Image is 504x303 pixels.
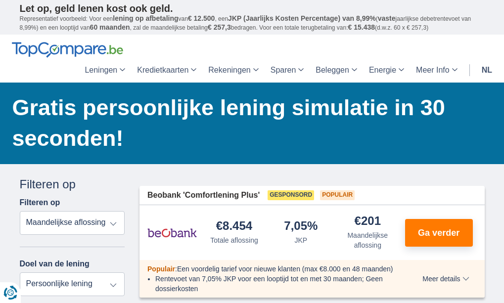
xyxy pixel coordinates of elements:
span: Beobank 'Comfortlening Plus' [147,190,260,201]
span: Gesponsord [268,190,314,200]
a: Beleggen [310,58,363,83]
img: TopCompare [12,42,123,58]
div: 7,05% [284,220,318,233]
span: vaste [378,14,396,22]
a: Energie [363,58,410,83]
p: Let op, geld lenen kost ook geld. [20,2,485,14]
span: Meer details [422,275,469,282]
span: € 12.500 [188,14,215,22]
a: Rekeningen [202,58,264,83]
span: Ga verder [418,228,459,237]
span: Populair [147,265,175,273]
span: 60 maanden [90,23,130,31]
a: Leningen [79,58,131,83]
a: Kredietkaarten [131,58,202,83]
li: Rentevoet van 7,05% JKP voor een looptijd tot en met 30 maanden; Geen dossierkosten [155,274,401,294]
div: €8.454 [216,220,252,233]
a: Sparen [265,58,310,83]
div: JKP [295,235,308,245]
span: lening op afbetaling [113,14,178,22]
label: Filteren op [20,198,60,207]
div: Totale aflossing [210,235,258,245]
span: Een voordelig tarief voor nieuwe klanten (max €8.000 en 48 maanden) [177,265,393,273]
h1: Gratis persoonlijke lening simulatie in 30 seconden! [12,92,485,154]
img: product.pl.alt Beobank [147,220,197,245]
div: Filteren op [20,176,125,193]
label: Doel van de lening [20,260,90,268]
button: Meer details [415,275,476,283]
div: Maandelijkse aflossing [338,230,397,250]
span: Populair [320,190,355,200]
div: €201 [355,215,381,228]
span: € 257,3 [208,23,231,31]
span: € 15.438 [348,23,375,31]
a: Meer Info [410,58,463,83]
button: Ga verder [405,219,473,247]
span: JKP (Jaarlijks Kosten Percentage) van 8,99% [228,14,376,22]
a: nl [476,58,498,83]
div: : [139,264,409,274]
p: Representatief voorbeeld: Voor een van , een ( jaarlijkse debetrentevoet van 8,99%) en een loopti... [20,14,485,32]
